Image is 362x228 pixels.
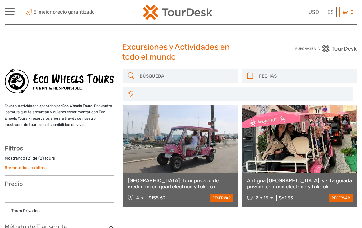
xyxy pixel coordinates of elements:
[128,177,233,190] a: [GEOGRAPHIC_DATA]: tour privado de medio día en quad eléctrico y tuk-tuk
[5,145,23,152] strong: Filtros
[247,177,353,190] a: Antigua [GEOGRAPHIC_DATA]: visita guiada privada en quad eléctrico y tuk tuk
[62,104,92,108] strong: Eco Wheels Tours
[256,71,354,81] input: FECHAS
[5,69,114,93] img: 39114-1-08b48c0c-f08b-414d-9194-83b0b6249759_logo_thumbnail.png
[5,155,114,165] div: Mostrando ( ) de ( ) tours
[256,195,273,201] span: 2 h 15 m
[308,9,319,15] span: USD
[122,42,240,62] h1: Excursiones y Actividades en todo el mundo
[40,155,42,161] label: 2
[5,180,114,187] h3: Precio
[143,5,212,20] img: 2254-3441b4b5-4e5f-4d00-b396-31f1d84a6ebf_logo_small.png
[5,103,114,128] p: Tours y actividades operados por . Encuentra los tours que te encantan y quieres experimentar con...
[136,195,143,201] span: 4 h
[137,71,235,81] input: BÚSQUEDA
[24,7,95,17] span: El mejor precio garantizado
[28,155,30,161] label: 2
[295,45,357,52] img: PurchaseViaTourDesk.png
[325,7,337,17] div: ES
[5,165,47,170] a: Borrar todos los filtros
[279,195,293,201] div: $61.53
[329,194,353,202] a: reservar
[11,208,40,213] a: Tours Privados
[210,194,233,202] a: reservar
[148,195,165,201] div: $155.63
[349,9,355,15] span: 0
